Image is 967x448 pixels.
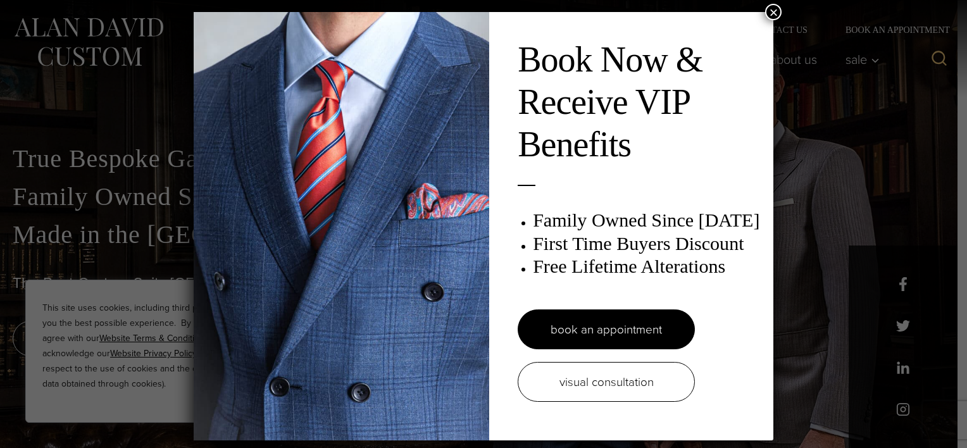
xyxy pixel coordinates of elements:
[765,4,782,20] button: Close
[518,362,695,402] a: visual consultation
[518,39,761,166] h2: Book Now & Receive VIP Benefits
[518,309,695,349] a: book an appointment
[533,209,761,232] h3: Family Owned Since [DATE]
[533,232,761,255] h3: First Time Buyers Discount
[533,255,761,278] h3: Free Lifetime Alterations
